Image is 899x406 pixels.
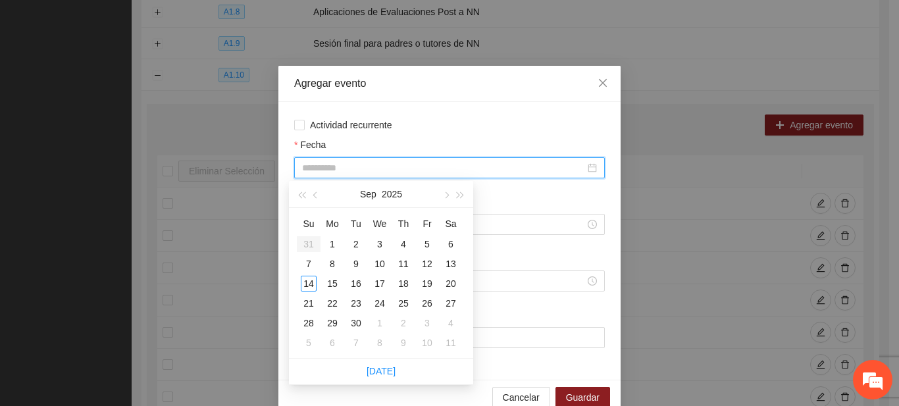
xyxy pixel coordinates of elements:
div: Minimizar ventana de chat en vivo [216,7,247,38]
div: Agregar evento [294,76,605,91]
td: 2025-10-08 [368,333,392,353]
span: Estamos en línea. [76,130,182,263]
div: 10 [372,256,388,272]
div: 6 [443,236,459,252]
span: Actividad recurrente [305,118,398,132]
div: 28 [301,315,317,331]
div: 2 [396,315,411,331]
div: 9 [396,335,411,351]
td: 2025-10-05 [297,333,321,353]
td: 2025-09-10 [368,254,392,274]
th: Th [392,213,415,234]
th: Tu [344,213,368,234]
td: 2025-09-05 [415,234,439,254]
div: 5 [419,236,435,252]
div: 18 [396,276,411,292]
input: Fecha [302,161,585,175]
td: 2025-09-11 [392,254,415,274]
td: 2025-10-09 [392,333,415,353]
div: 10 [419,335,435,351]
div: 3 [419,315,435,331]
td: 2025-09-18 [392,274,415,293]
div: 26 [419,295,435,311]
td: 2025-10-10 [415,333,439,353]
td: 2025-09-03 [368,234,392,254]
td: 2025-09-15 [321,274,344,293]
div: 16 [348,276,364,292]
div: 1 [324,236,340,252]
div: 17 [372,276,388,292]
div: 4 [443,315,459,331]
td: 2025-09-07 [297,254,321,274]
div: 7 [301,256,317,272]
td: 2025-10-03 [415,313,439,333]
div: 27 [443,295,459,311]
td: 2025-09-25 [392,293,415,313]
div: 11 [396,256,411,272]
div: 15 [324,276,340,292]
td: 2025-09-29 [321,313,344,333]
div: 20 [443,276,459,292]
div: 30 [348,315,364,331]
div: 11 [443,335,459,351]
td: 2025-09-14 [297,274,321,293]
td: 2025-09-27 [439,293,463,313]
td: 2025-10-11 [439,333,463,353]
textarea: Escriba su mensaje y pulse “Intro” [7,268,251,314]
th: Fr [415,213,439,234]
div: 14 [301,276,317,292]
th: Sa [439,213,463,234]
span: close [598,78,608,88]
button: Close [585,66,621,101]
div: 4 [396,236,411,252]
td: 2025-09-23 [344,293,368,313]
td: 2025-09-13 [439,254,463,274]
td: 2025-09-04 [392,234,415,254]
div: 22 [324,295,340,311]
th: Su [297,213,321,234]
div: 23 [348,295,364,311]
td: 2025-09-20 [439,274,463,293]
td: 2025-09-24 [368,293,392,313]
div: 19 [419,276,435,292]
span: Cancelar [503,390,540,405]
td: 2025-09-08 [321,254,344,274]
button: Sep [360,181,376,207]
div: 21 [301,295,317,311]
td: 2025-09-02 [344,234,368,254]
td: 2025-09-30 [344,313,368,333]
td: 2025-09-22 [321,293,344,313]
div: 5 [301,335,317,351]
div: 6 [324,335,340,351]
div: 25 [396,295,411,311]
td: 2025-09-06 [439,234,463,254]
a: [DATE] [367,366,396,376]
div: 8 [324,256,340,272]
div: 1 [372,315,388,331]
th: Mo [321,213,344,234]
div: 29 [324,315,340,331]
td: 2025-09-26 [415,293,439,313]
td: 2025-10-04 [439,313,463,333]
div: 3 [372,236,388,252]
div: 24 [372,295,388,311]
div: 7 [348,335,364,351]
td: 2025-09-09 [344,254,368,274]
th: We [368,213,392,234]
div: 12 [419,256,435,272]
label: Fecha [294,138,326,152]
td: 2025-10-06 [321,333,344,353]
td: 2025-09-16 [344,274,368,293]
td: 2025-10-01 [368,313,392,333]
div: 13 [443,256,459,272]
div: 9 [348,256,364,272]
div: 8 [372,335,388,351]
td: 2025-10-07 [344,333,368,353]
div: 2 [348,236,364,252]
td: 2025-09-19 [415,274,439,293]
td: 2025-09-01 [321,234,344,254]
span: Guardar [566,390,600,405]
div: Chatee con nosotros ahora [68,67,221,84]
td: 2025-10-02 [392,313,415,333]
button: 2025 [382,181,402,207]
